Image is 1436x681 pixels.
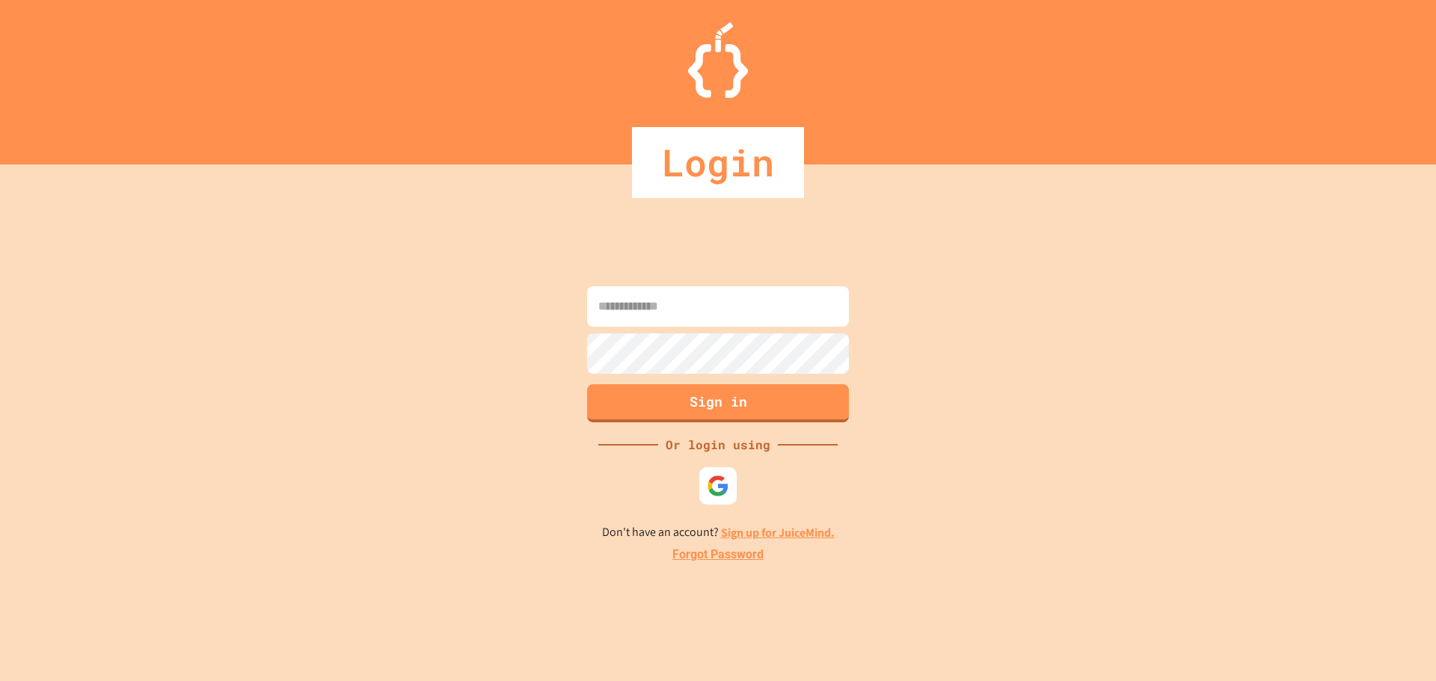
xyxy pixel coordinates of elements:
[1373,621,1421,666] iframe: chat widget
[632,127,804,198] div: Login
[658,436,778,454] div: Or login using
[721,525,835,540] a: Sign up for JuiceMind.
[688,22,748,98] img: Logo.svg
[602,523,835,542] p: Don't have an account?
[707,475,729,497] img: google-icon.svg
[672,546,764,564] a: Forgot Password
[587,384,849,422] button: Sign in
[1312,556,1421,620] iframe: chat widget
